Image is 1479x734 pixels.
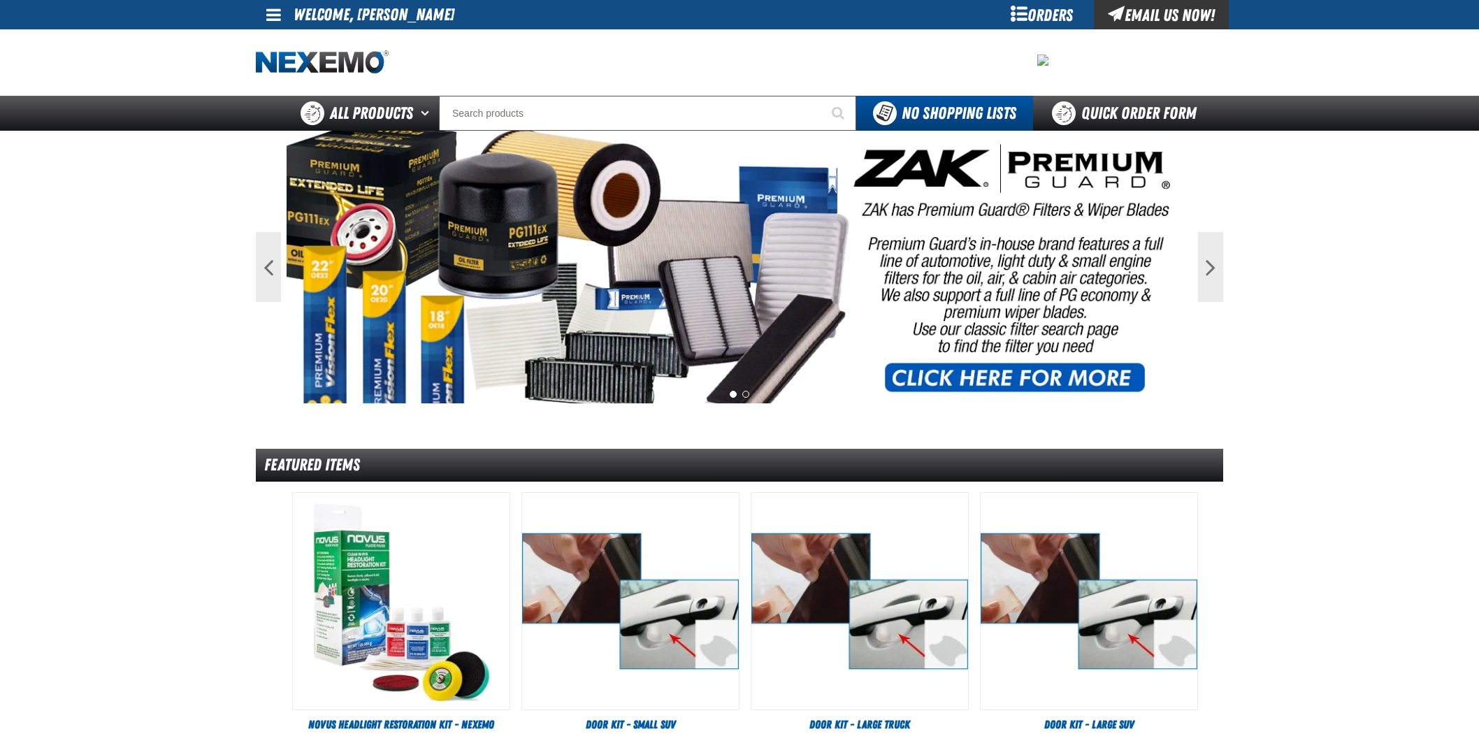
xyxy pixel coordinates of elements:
a: Door Kit - Small SUV [521,717,739,733]
button: Next [1198,232,1223,302]
: View Details of the Novus Headlight Restoration Kit - Nexemo [293,493,510,710]
img: 792e258ba9f2e0418e18c59e573ab877.png [1037,55,1048,66]
img: Door Kit - Large Truck [751,493,968,710]
a: Novus Headlight Restoration Kit - Nexemo [292,717,510,733]
span: All Products [330,101,413,126]
img: Door Kit - Small SUV [522,493,739,710]
button: Open All Products pages [416,96,439,131]
img: PG Filters & Wipers [287,131,1193,403]
: View Details of the Door Kit - Large Truck [751,493,968,710]
span: No Shopping Lists [902,103,1016,123]
span: Door Kit - Large SUV [1044,718,1134,731]
button: You do not have available Shopping Lists. Open to Create a New List [856,96,1033,131]
a: Door Kit - Large Truck [751,717,969,733]
a: Door Kit - Large SUV [980,717,1198,733]
span: Novus Headlight Restoration Kit - Nexemo [308,718,494,731]
: View Details of the Door Kit - Large SUV [981,493,1197,710]
div: Featured Items [256,449,1223,482]
a: Quick Order Form [1033,96,1222,131]
button: Previous [256,232,281,302]
span: Door Kit - Small SUV [586,718,676,731]
img: Novus Headlight Restoration Kit - Nexemo [293,493,510,710]
input: Search [439,96,856,131]
span: Door Kit - Large Truck [809,718,910,731]
button: Start Searching [821,96,856,131]
img: Nexemo logo [256,50,389,75]
button: 1 of 2 [730,391,737,398]
button: 2 of 2 [742,391,749,398]
img: Door Kit - Large SUV [981,493,1197,710]
: View Details of the Door Kit - Small SUV [522,493,739,710]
